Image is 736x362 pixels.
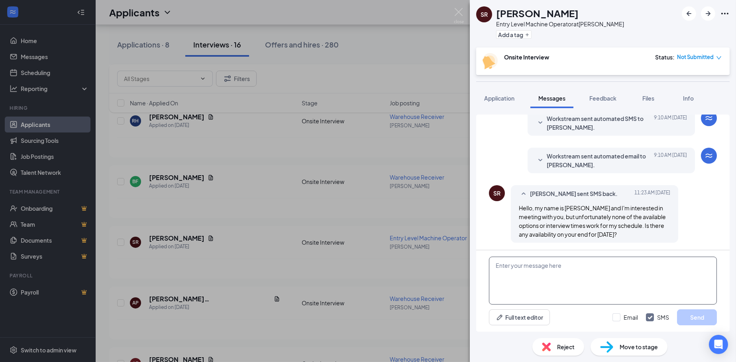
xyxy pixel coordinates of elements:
span: Move to stage [620,342,658,351]
button: Full text editorPen [489,309,550,325]
span: Application [484,95,514,102]
div: Status : [655,53,675,61]
div: Entry Level Machine Operator at [PERSON_NAME] [496,20,624,28]
b: Onsite Interview [504,53,549,61]
svg: ArrowRight [703,9,713,18]
span: Feedback [589,95,616,102]
button: Send [677,309,717,325]
h1: [PERSON_NAME] [496,6,579,20]
span: Workstream sent automated email to [PERSON_NAME]. [547,152,651,169]
button: ArrowLeftNew [682,6,696,21]
div: Open Intercom Messenger [709,335,728,354]
svg: SmallChevronDown [536,156,545,165]
span: [DATE] 9:10 AM [654,152,687,169]
svg: Ellipses [720,9,730,18]
button: ArrowRight [701,6,715,21]
div: SR [493,189,500,197]
span: Reject [557,342,575,351]
span: Hello, my name is [PERSON_NAME] and I'm interested in meeting with you, but unfortunately none of... [519,204,666,238]
svg: WorkstreamLogo [704,151,714,160]
span: Info [683,95,694,102]
div: SR [481,10,488,18]
span: Not Submitted [677,53,714,61]
span: [DATE] 11:23 AM [634,189,670,199]
svg: Plus [525,32,530,37]
svg: Pen [496,313,504,321]
svg: SmallChevronDown [536,118,545,128]
span: down [716,55,722,61]
span: [PERSON_NAME] sent SMS back. [530,189,618,199]
svg: WorkstreamLogo [704,113,714,123]
button: PlusAdd a tag [496,30,532,39]
span: Workstream sent automated SMS to [PERSON_NAME]. [547,114,651,132]
span: Files [642,95,654,102]
span: [DATE] 9:10 AM [654,114,687,132]
svg: SmallChevronUp [519,189,528,199]
span: Messages [538,95,565,102]
svg: ArrowLeftNew [684,9,694,18]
